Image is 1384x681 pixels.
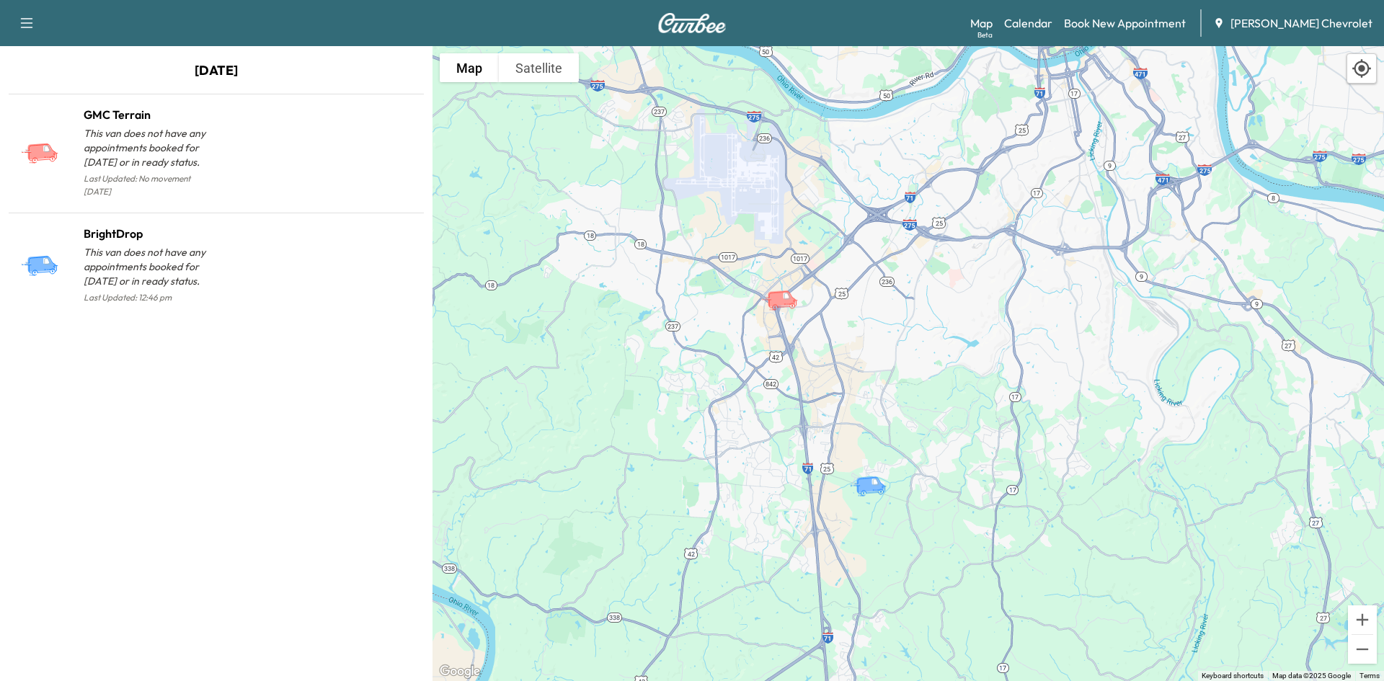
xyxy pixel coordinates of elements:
[440,53,499,82] button: Show street map
[1348,635,1377,664] button: Zoom out
[84,126,216,169] p: This van does not have any appointments booked for [DATE] or in ready status.
[1230,14,1372,32] span: [PERSON_NAME] Chevrolet
[657,13,727,33] img: Curbee Logo
[1064,14,1186,32] a: Book New Appointment
[977,30,993,40] div: Beta
[1359,672,1380,680] a: Terms (opens in new tab)
[1348,605,1377,634] button: Zoom in
[760,275,811,300] gmp-advanced-marker: GMC Terrain
[84,225,216,242] h1: BrightDrop
[436,662,484,681] a: Open this area in Google Maps (opens a new window)
[499,53,579,82] button: Show satellite imagery
[1347,53,1377,84] div: Recenter map
[849,460,900,486] gmp-advanced-marker: BrightDrop
[84,245,216,288] p: This van does not have any appointments booked for [DATE] or in ready status.
[84,106,216,123] h1: GMC Terrain
[436,662,484,681] img: Google
[84,288,216,307] p: Last Updated: 12:46 pm
[1202,671,1264,681] button: Keyboard shortcuts
[84,169,216,201] p: Last Updated: No movement [DATE]
[1272,672,1351,680] span: Map data ©2025 Google
[970,14,993,32] a: MapBeta
[1004,14,1052,32] a: Calendar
